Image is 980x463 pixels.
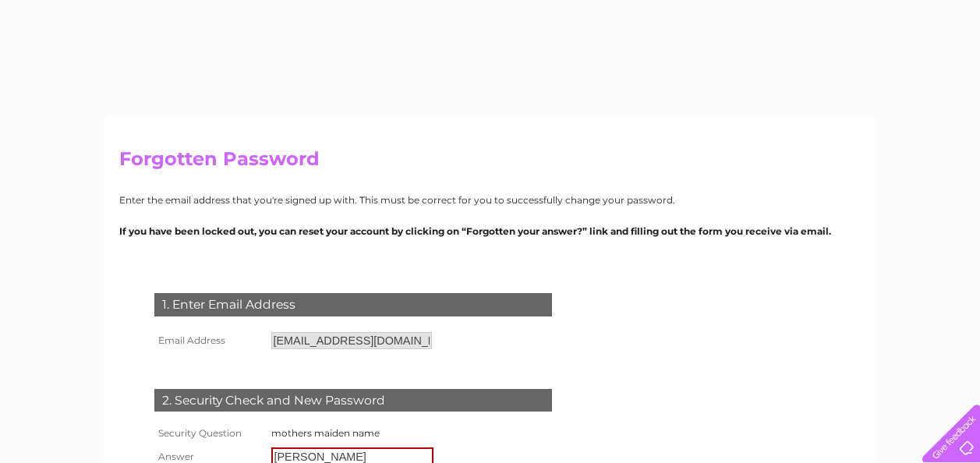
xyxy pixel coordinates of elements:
[154,389,552,412] div: 2. Security Check and New Password
[150,328,267,353] th: Email Address
[150,423,267,444] th: Security Question
[271,427,380,439] label: mothers maiden name
[119,148,861,178] h2: Forgotten Password
[119,224,861,239] p: If you have been locked out, you can reset your account by clicking on “Forgotten your answer?” l...
[119,193,861,207] p: Enter the email address that you're signed up with. This must be correct for you to successfully ...
[154,293,552,316] div: 1. Enter Email Address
